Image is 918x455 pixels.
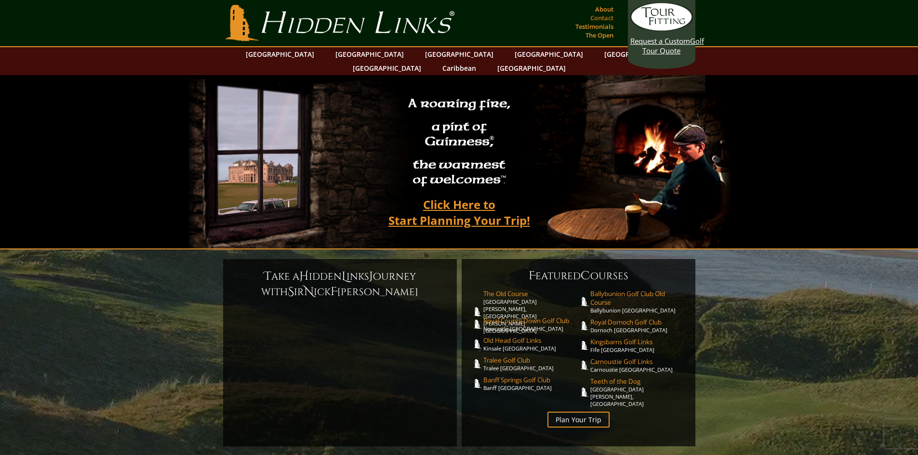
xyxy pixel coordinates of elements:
span: Carnoustie Golf Links [590,357,686,366]
a: Kingsbarns Golf LinksFife [GEOGRAPHIC_DATA] [590,338,686,353]
span: Banff Springs Golf Club [483,376,579,384]
a: [GEOGRAPHIC_DATA] [348,61,426,75]
a: Teeth of the Dog[GEOGRAPHIC_DATA][PERSON_NAME], [GEOGRAPHIC_DATA] [590,377,686,407]
span: The Old Course [483,289,579,298]
a: Ballybunion Golf Club Old CourseBallybunion [GEOGRAPHIC_DATA] [590,289,686,314]
span: J [369,269,373,284]
a: Request a CustomGolf Tour Quote [630,2,693,55]
span: F [331,284,337,299]
a: Plan Your Trip [547,412,610,428]
span: Request a Custom [630,36,690,46]
span: F [529,268,535,284]
span: T [264,269,271,284]
a: Testimonials [573,20,616,33]
a: Carnoustie Golf LinksCarnoustie [GEOGRAPHIC_DATA] [590,357,686,373]
a: Banff Springs Golf ClubBanff [GEOGRAPHIC_DATA] [483,376,579,391]
a: [GEOGRAPHIC_DATA] [492,61,571,75]
span: L [342,269,346,284]
a: [GEOGRAPHIC_DATA] [331,47,409,61]
a: [GEOGRAPHIC_DATA] [241,47,319,61]
a: Old Head Golf LinksKinsale [GEOGRAPHIC_DATA] [483,336,579,352]
a: Royal Dornoch Golf ClubDornoch [GEOGRAPHIC_DATA] [590,318,686,334]
a: Tralee Golf ClubTralee [GEOGRAPHIC_DATA] [483,356,579,372]
span: Ballybunion Golf Club Old Course [590,289,686,307]
span: Royal Dornoch Golf Club [590,318,686,326]
span: Teeth of the Dog [590,377,686,386]
a: Contact [588,11,616,25]
span: C [581,268,590,284]
a: Royal County Down Golf ClubNewcastle [GEOGRAPHIC_DATA] [483,316,579,332]
span: Old Head Golf Links [483,336,579,345]
a: The Old Course[GEOGRAPHIC_DATA][PERSON_NAME], [GEOGRAPHIC_DATA][PERSON_NAME] [GEOGRAPHIC_DATA] [483,289,579,334]
span: Royal County Down Golf Club [483,316,579,325]
a: The Open [583,28,616,42]
h2: A roaring fire, a pint of Guinness , the warmest of welcomes™. [402,92,517,193]
span: Tralee Golf Club [483,356,579,364]
h6: ake a idden inks ourney with ir ick [PERSON_NAME] [233,269,447,299]
span: N [304,284,314,299]
a: Click Here toStart Planning Your Trip! [379,193,540,232]
span: H [299,269,309,284]
a: [GEOGRAPHIC_DATA] [599,47,678,61]
a: [GEOGRAPHIC_DATA] [510,47,588,61]
h6: eatured ourses [471,268,686,284]
a: About [593,2,616,16]
span: S [288,284,294,299]
span: Kingsbarns Golf Links [590,338,686,346]
a: Caribbean [438,61,481,75]
a: [GEOGRAPHIC_DATA] [420,47,498,61]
